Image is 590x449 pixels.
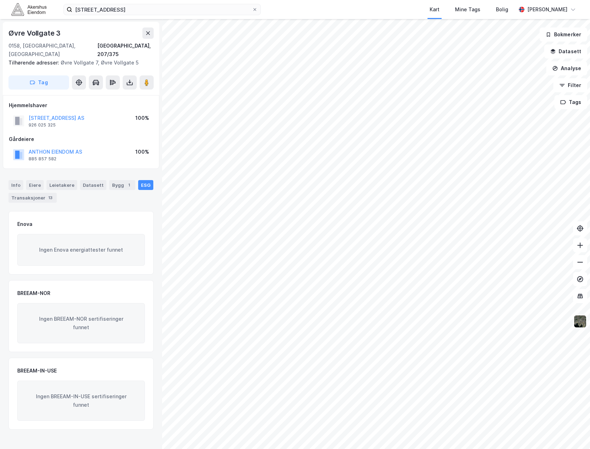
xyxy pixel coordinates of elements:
[553,78,587,92] button: Filter
[47,194,54,201] div: 13
[527,5,567,14] div: [PERSON_NAME]
[17,367,57,375] div: BREEAM-IN-USE
[573,315,587,328] img: 9k=
[80,180,106,190] div: Datasett
[47,180,77,190] div: Leietakere
[17,303,145,343] div: Ingen BREEAM-NOR sertifiseringer funnet
[17,289,50,297] div: BREEAM-NOR
[8,180,23,190] div: Info
[554,95,587,109] button: Tags
[546,61,587,75] button: Analyse
[109,180,135,190] div: Bygg
[138,180,153,190] div: ESG
[135,114,149,122] div: 100%
[430,5,440,14] div: Kart
[26,180,44,190] div: Eiere
[72,4,252,15] input: Søk på adresse, matrikkel, gårdeiere, leietakere eller personer
[17,234,145,266] div: Ingen Enova energiattester funnet
[9,135,153,143] div: Gårdeiere
[555,415,590,449] iframe: Chat Widget
[17,220,32,228] div: Enova
[455,5,480,14] div: Mine Tags
[135,148,149,156] div: 100%
[125,182,133,189] div: 1
[9,101,153,110] div: Hjemmelshaver
[8,59,148,67] div: Øvre Vollgate 7, Øvre Vollgate 5
[29,156,56,162] div: 885 857 582
[496,5,508,14] div: Bolig
[555,415,590,449] div: Kontrollprogram for chat
[8,42,97,59] div: 0158, [GEOGRAPHIC_DATA], [GEOGRAPHIC_DATA]
[8,75,69,90] button: Tag
[29,122,56,128] div: 926 025 325
[8,60,61,66] span: Tilhørende adresser:
[540,27,587,42] button: Bokmerker
[8,193,57,203] div: Transaksjoner
[8,27,62,39] div: Øvre Vollgate 3
[97,42,154,59] div: [GEOGRAPHIC_DATA], 207/375
[11,3,47,16] img: akershus-eiendom-logo.9091f326c980b4bce74ccdd9f866810c.svg
[17,381,145,421] div: Ingen BREEAM-IN-USE sertifiseringer funnet
[544,44,587,59] button: Datasett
